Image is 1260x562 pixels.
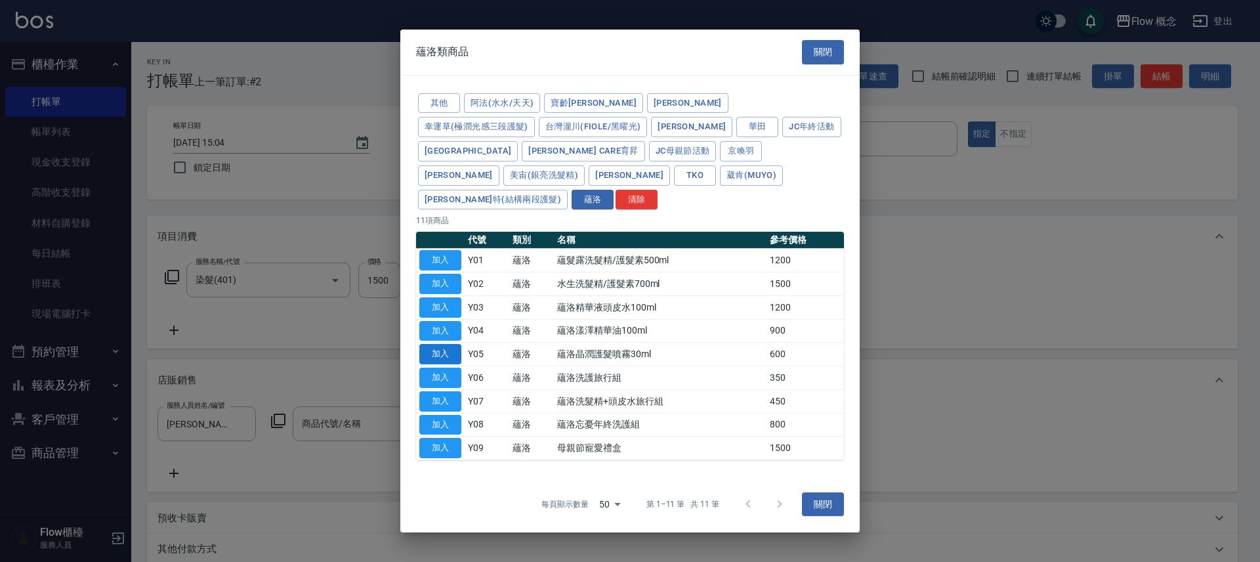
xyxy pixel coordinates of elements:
button: 其他 [418,93,460,113]
td: 蘊洛 [509,343,554,366]
button: [PERSON_NAME] [589,165,670,186]
td: 蘊洛忘憂年終洗護組 [554,413,766,437]
button: [PERSON_NAME] [651,117,732,137]
button: 清除 [616,189,658,209]
button: [PERSON_NAME] [418,165,499,186]
td: Y01 [465,249,509,272]
td: 蘊洛精華液頭皮水100ml [554,295,766,319]
button: 寶齡[PERSON_NAME] [544,93,643,113]
button: 加入 [419,297,461,318]
td: 900 [766,319,844,343]
button: 加入 [419,438,461,458]
td: 1500 [766,272,844,295]
td: Y05 [465,343,509,366]
button: 華田 [736,117,778,137]
button: 加入 [419,344,461,364]
td: 蘊髮露洗髮精/護髮素500ml [554,249,766,272]
td: 蘊洛 [509,413,554,437]
td: 蘊洛 [509,249,554,272]
td: 800 [766,413,844,437]
td: 蘊洛 [509,272,554,295]
button: 阿法(水水/天天) [464,93,540,113]
td: Y04 [465,319,509,343]
button: [PERSON_NAME] Care育昇 [522,141,644,162]
th: 參考價格 [766,232,844,249]
p: 第 1–11 筆 共 11 筆 [646,498,719,510]
td: 蘊洛 [509,319,554,343]
td: 450 [766,389,844,413]
button: 京喚羽 [720,141,762,162]
td: 蘊洛漾澤精華油100ml [554,319,766,343]
button: 葳肯(Muyo) [720,165,783,186]
td: Y09 [465,437,509,460]
button: 蘊洛 [572,189,614,209]
td: 350 [766,366,844,389]
td: 600 [766,343,844,366]
td: 蘊洛晶潤護髮噴霧30ml [554,343,766,366]
td: Y06 [465,366,509,389]
td: Y08 [465,413,509,437]
td: 1500 [766,437,844,460]
button: [PERSON_NAME]特(結構兩段護髮) [418,189,568,209]
td: 蘊洛 [509,295,554,319]
td: 1200 [766,295,844,319]
td: 母親節寵愛禮盒 [554,437,766,460]
button: 加入 [419,368,461,388]
button: JC母親節活動 [649,141,717,162]
td: Y03 [465,295,509,319]
button: 美宙(銀亮洗髮精) [503,165,585,186]
button: [GEOGRAPHIC_DATA] [418,141,518,162]
button: TKO [674,165,716,186]
th: 代號 [465,232,509,249]
button: 加入 [419,414,461,435]
button: JC年終活動 [782,117,841,137]
button: 幸運草(極潤光感三段護髮) [418,117,535,137]
th: 名稱 [554,232,766,249]
td: 蘊洛洗髮精+頭皮水旅行組 [554,389,766,413]
button: 加入 [419,391,461,412]
span: 蘊洛類商品 [416,45,469,58]
button: 加入 [419,274,461,294]
td: 蘊洛洗護旅行組 [554,366,766,389]
button: 關閉 [802,40,844,64]
div: 50 [594,486,625,522]
td: 水生洗髮精/護髮素700ml [554,272,766,295]
button: 加入 [419,320,461,341]
th: 類別 [509,232,554,249]
td: 蘊洛 [509,437,554,460]
p: 11 項商品 [416,215,844,227]
button: 台灣瀧川(Fiole/黑曜光) [539,117,648,137]
td: Y02 [465,272,509,295]
td: 蘊洛 [509,366,554,389]
td: 蘊洛 [509,389,554,413]
td: 1200 [766,249,844,272]
button: 關閉 [802,492,844,517]
button: 加入 [419,250,461,270]
td: Y07 [465,389,509,413]
p: 每頁顯示數量 [541,498,589,510]
button: [PERSON_NAME] [647,93,728,113]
